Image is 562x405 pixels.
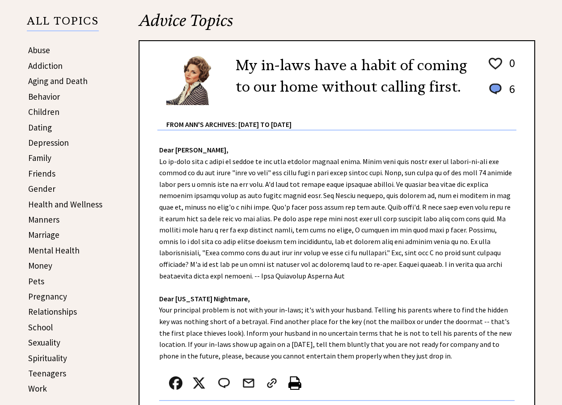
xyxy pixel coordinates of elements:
img: message_round%202.png [216,376,232,390]
a: Gender [28,183,55,194]
strong: Dear [PERSON_NAME], [159,145,228,154]
a: Addiction [28,60,63,71]
a: Friends [28,168,55,179]
a: Mental Health [28,245,80,256]
a: Manners [28,214,59,225]
a: Marriage [28,229,59,240]
a: Children [28,106,59,117]
a: Dating [28,122,52,133]
h2: My in-laws have a habit of coming to our home without calling first. [236,55,474,97]
a: Abuse [28,45,50,55]
a: Pets [28,276,44,287]
td: 6 [505,81,516,105]
img: mail.png [242,376,255,390]
img: facebook.png [169,376,182,390]
strong: Dear [US_STATE] Nightmare, [159,294,250,303]
div: From Ann's Archives: [DATE] to [DATE] [166,106,516,130]
p: ALL TOPICS [27,16,99,31]
a: Relationships [28,306,77,317]
a: Family [28,152,51,163]
td: 0 [505,55,516,80]
img: heart_outline%201.png [487,56,503,72]
img: message_round%201.png [487,82,503,96]
a: Work [28,383,47,394]
a: School [28,322,53,333]
a: Sexuality [28,337,60,348]
img: printer%20icon.png [288,376,301,390]
img: Ann6%20v2%20small.png [166,55,222,105]
a: Behavior [28,91,60,102]
a: Spirituality [28,353,67,363]
a: Pregnancy [28,291,67,302]
img: x_small.png [192,376,206,390]
a: Teenagers [28,368,66,379]
a: Aging and Death [28,76,88,86]
a: Money [28,260,52,271]
a: Health and Wellness [28,199,102,210]
h2: Advice Topics [139,10,535,40]
a: Depression [28,137,69,148]
img: link_02.png [265,376,279,390]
